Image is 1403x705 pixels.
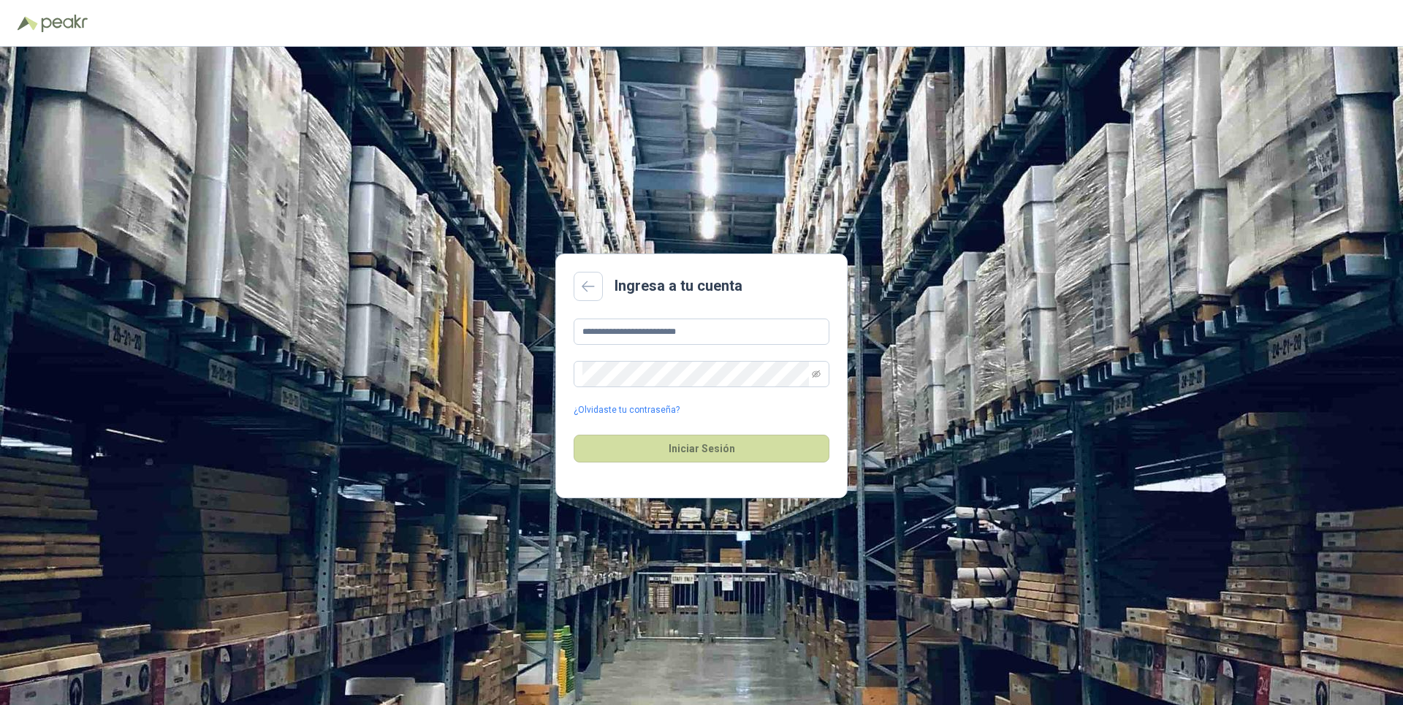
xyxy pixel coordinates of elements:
img: Logo [18,16,38,31]
button: Iniciar Sesión [574,435,829,462]
img: Peakr [41,15,88,32]
a: ¿Olvidaste tu contraseña? [574,403,680,417]
h2: Ingresa a tu cuenta [615,275,742,297]
span: eye-invisible [812,370,821,378]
